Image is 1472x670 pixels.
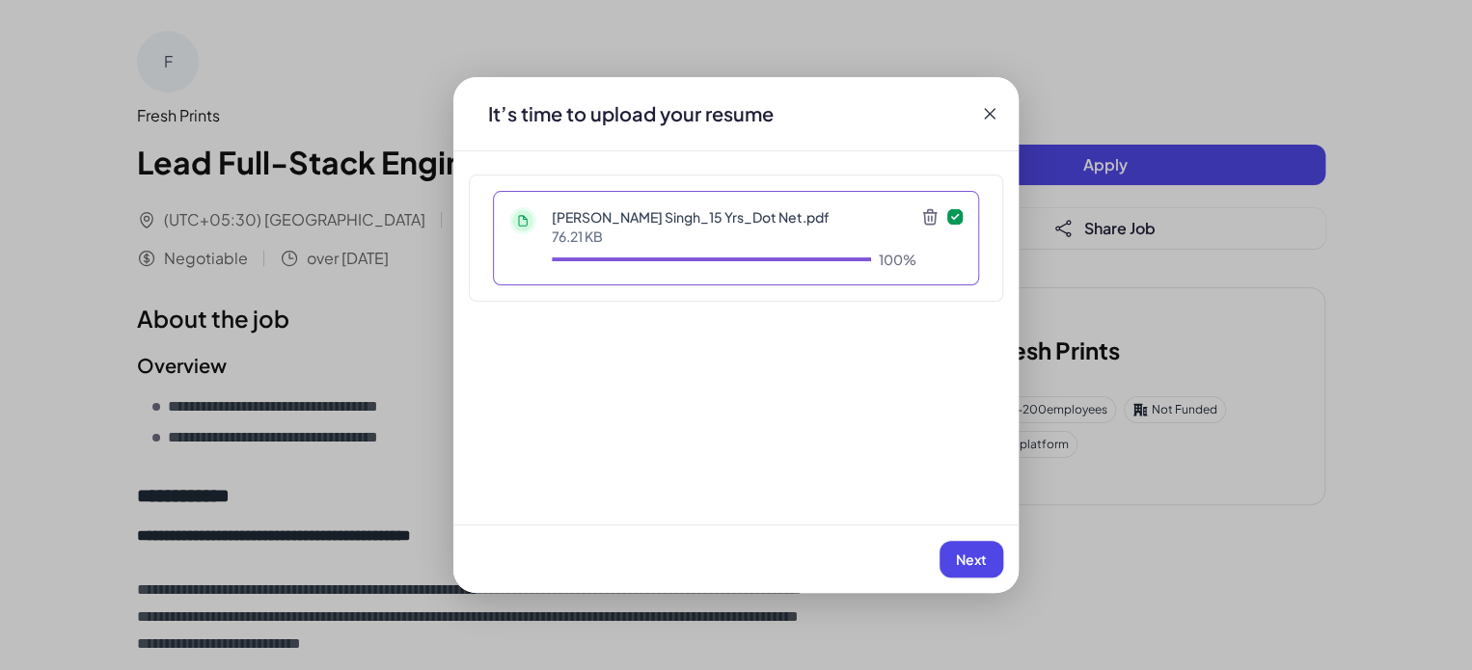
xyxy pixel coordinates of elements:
[552,207,916,227] p: [PERSON_NAME] Singh_15 Yrs_Dot Net.pdf
[879,250,916,269] div: 100%
[552,227,916,246] p: 76.21 KB
[956,550,987,568] span: Next
[473,100,789,127] div: It’s time to upload your resume
[940,541,1003,577] button: Next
